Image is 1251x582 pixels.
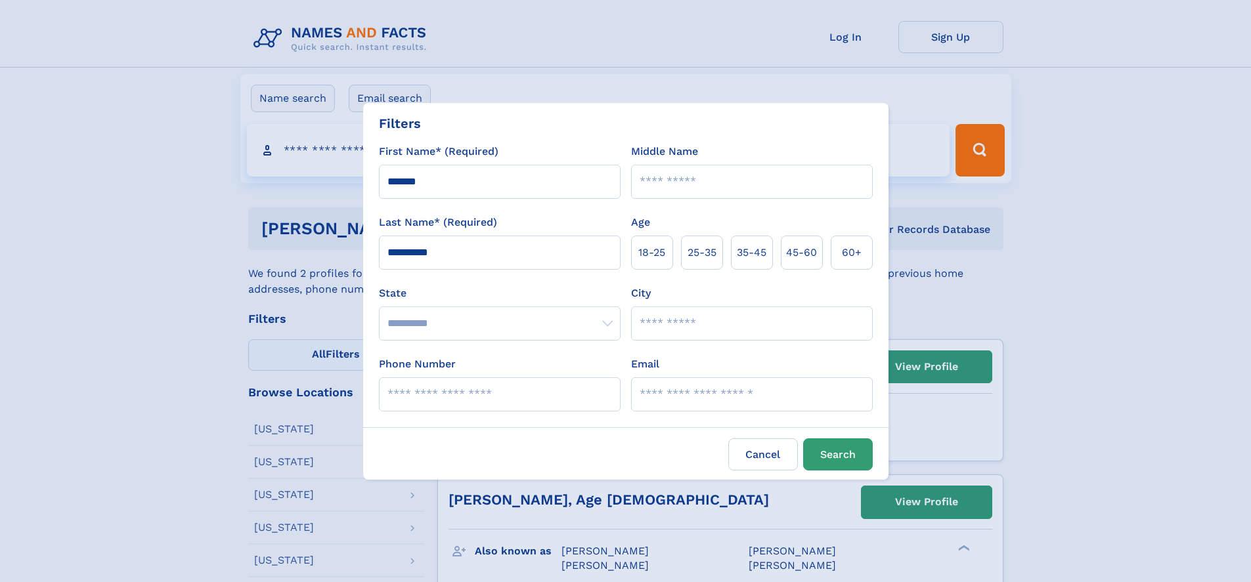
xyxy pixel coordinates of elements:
[631,285,651,301] label: City
[631,356,659,372] label: Email
[638,245,665,260] span: 18‑25
[379,215,497,230] label: Last Name* (Required)
[631,215,650,230] label: Age
[737,245,766,260] span: 35‑45
[379,285,621,301] label: State
[786,245,817,260] span: 45‑60
[728,438,798,470] label: Cancel
[379,144,498,159] label: First Name* (Required)
[803,438,873,470] button: Search
[842,245,862,260] span: 60+
[688,245,716,260] span: 25‑35
[631,144,698,159] label: Middle Name
[379,114,421,133] div: Filters
[379,356,456,372] label: Phone Number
